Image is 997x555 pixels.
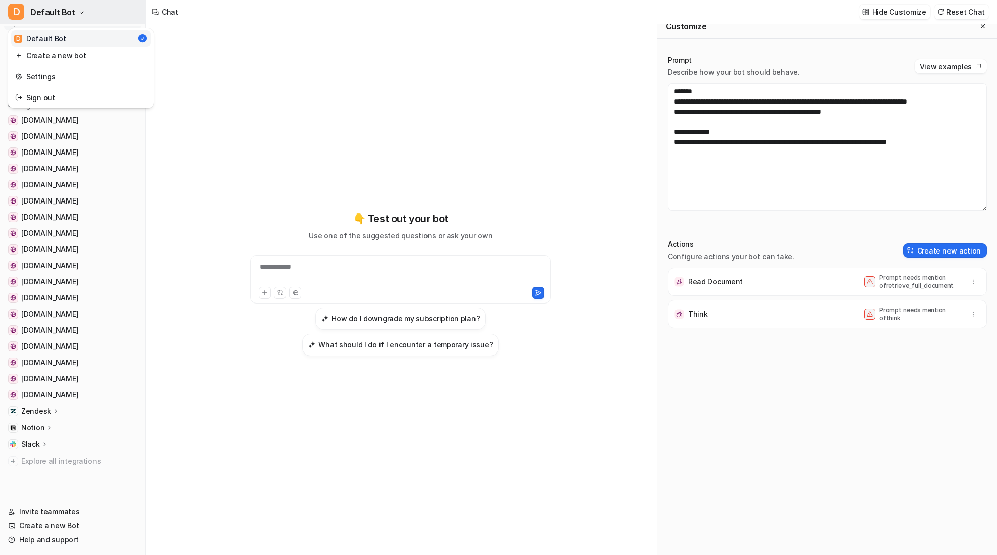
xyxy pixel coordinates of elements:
[15,71,22,82] img: reset
[30,5,75,19] span: Default Bot
[11,89,151,106] a: Sign out
[8,4,24,20] span: D
[15,92,22,103] img: reset
[11,68,151,85] a: Settings
[14,33,66,44] div: Default Bot
[11,47,151,64] a: Create a new bot
[8,28,154,108] div: DDefault Bot
[14,35,22,43] span: D
[15,50,22,61] img: reset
